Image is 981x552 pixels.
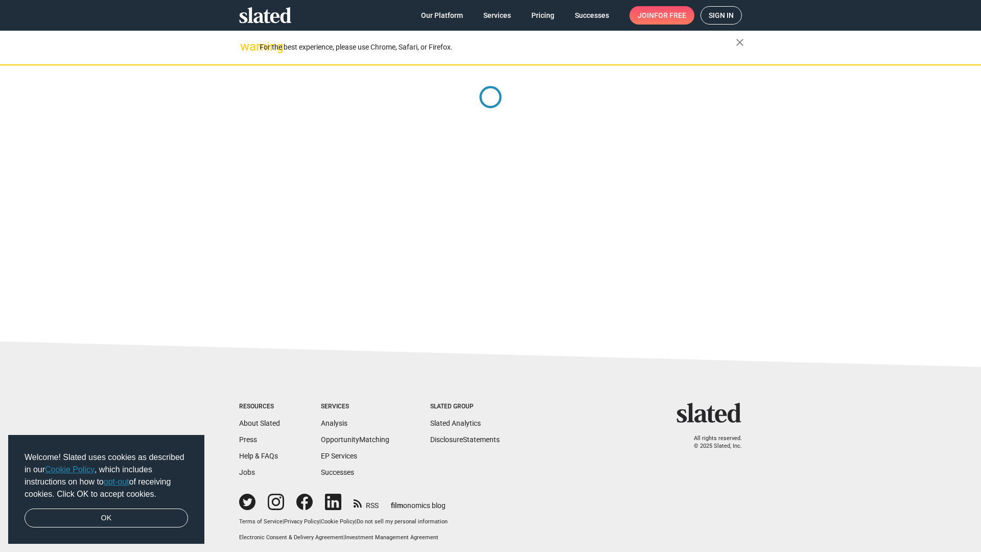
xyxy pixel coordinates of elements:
[421,6,463,25] span: Our Platform
[239,435,257,444] a: Press
[654,6,686,25] span: for free
[283,518,284,525] span: |
[239,403,280,411] div: Resources
[355,518,357,525] span: |
[25,509,188,528] a: dismiss cookie message
[638,6,686,25] span: Join
[260,40,736,54] div: For the best experience, please use Chrome, Safari, or Firefox.
[483,6,511,25] span: Services
[357,518,448,526] button: Do not sell my personal information
[345,534,438,541] a: Investment Management Agreement
[25,451,188,500] span: Welcome! Slated uses cookies as described in our , which includes instructions on how to of recei...
[531,6,554,25] span: Pricing
[321,518,355,525] a: Cookie Policy
[239,452,278,460] a: Help & FAQs
[8,435,204,544] div: cookieconsent
[319,518,321,525] span: |
[475,6,519,25] a: Services
[391,501,403,510] span: film
[45,465,95,474] a: Cookie Policy
[321,403,389,411] div: Services
[734,36,746,49] mat-icon: close
[321,452,357,460] a: EP Services
[413,6,471,25] a: Our Platform
[239,518,283,525] a: Terms of Service
[343,534,345,541] span: |
[567,6,617,25] a: Successes
[104,477,129,486] a: opt-out
[629,6,694,25] a: Joinfor free
[284,518,319,525] a: Privacy Policy
[239,534,343,541] a: Electronic Consent & Delivery Agreement
[709,7,734,24] span: Sign in
[430,435,500,444] a: DisclosureStatements
[683,435,742,450] p: All rights reserved. © 2025 Slated, Inc.
[430,419,481,427] a: Slated Analytics
[430,403,500,411] div: Slated Group
[239,468,255,476] a: Jobs
[700,6,742,25] a: Sign in
[523,6,563,25] a: Pricing
[391,493,446,511] a: filmonomics blog
[354,495,379,511] a: RSS
[321,435,389,444] a: OpportunityMatching
[321,419,347,427] a: Analysis
[240,40,252,53] mat-icon: warning
[321,468,354,476] a: Successes
[575,6,609,25] span: Successes
[239,419,280,427] a: About Slated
